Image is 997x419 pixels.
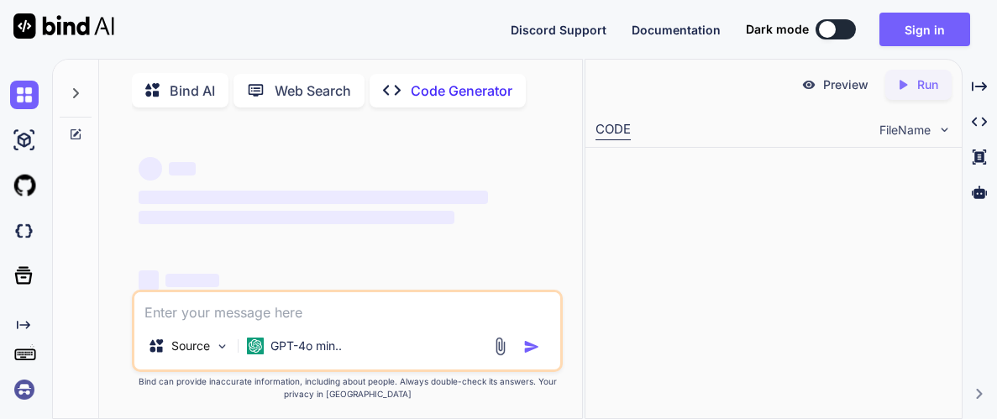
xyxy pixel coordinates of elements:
[139,211,454,224] span: ‌
[491,337,510,356] img: attachment
[13,13,114,39] img: Bind AI
[215,339,229,354] img: Pick Models
[746,21,809,38] span: Dark mode
[170,81,215,101] p: Bind AI
[247,338,264,354] img: GPT-4o mini
[10,217,39,245] img: darkCloudIdeIcon
[275,81,351,101] p: Web Search
[165,274,219,287] span: ‌
[10,171,39,200] img: githubLight
[823,76,868,93] p: Preview
[596,120,631,140] div: CODE
[10,375,39,404] img: signin
[511,21,606,39] button: Discord Support
[937,123,952,137] img: chevron down
[879,122,931,139] span: FileName
[10,81,39,109] img: chat
[270,338,342,354] p: GPT-4o min..
[139,191,488,204] span: ‌
[411,81,512,101] p: Code Generator
[10,126,39,155] img: ai-studio
[171,338,210,354] p: Source
[139,270,159,291] span: ‌
[879,13,970,46] button: Sign in
[169,162,196,175] span: ‌
[801,77,816,92] img: preview
[632,23,721,37] span: Documentation
[132,375,563,401] p: Bind can provide inaccurate information, including about people. Always double-check its answers....
[632,21,721,39] button: Documentation
[523,338,540,355] img: icon
[511,23,606,37] span: Discord Support
[917,76,938,93] p: Run
[139,157,162,181] span: ‌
